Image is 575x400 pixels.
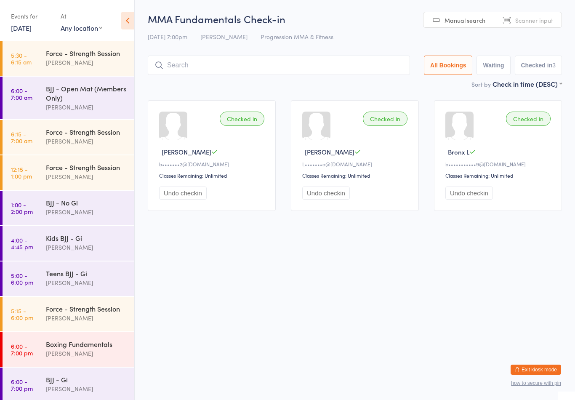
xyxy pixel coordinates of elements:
[200,32,248,41] span: [PERSON_NAME]
[46,278,127,288] div: [PERSON_NAME]
[46,58,127,67] div: [PERSON_NAME]
[3,332,134,367] a: 6:00 -7:00 pmBoxing Fundamentals[PERSON_NAME]
[11,166,32,179] time: 12:15 - 1:00 pm
[11,378,33,392] time: 6:00 - 7:00 pm
[11,272,33,285] time: 5:00 - 6:00 pm
[492,79,562,88] div: Check in time (DESC)
[363,112,407,126] div: Checked in
[46,304,127,313] div: Force - Strength Session
[3,120,134,155] a: 6:15 -7:00 amForce - Strength Session[PERSON_NAME]
[477,56,510,75] button: Waiting
[148,56,410,75] input: Search
[302,172,410,179] div: Classes Remaining: Unlimited
[302,160,410,168] div: L•••••••o@[DOMAIN_NAME]
[3,41,134,76] a: 5:30 -6:15 amForce - Strength Session[PERSON_NAME]
[46,349,127,358] div: [PERSON_NAME]
[159,160,267,168] div: b•••••••2@[DOMAIN_NAME]
[46,375,127,384] div: BJJ - Gi
[159,172,267,179] div: Classes Remaining: Unlimited
[515,56,562,75] button: Checked in3
[471,80,491,88] label: Sort by
[11,343,33,356] time: 6:00 - 7:00 pm
[11,131,32,144] time: 6:15 - 7:00 am
[61,23,102,32] div: Any location
[46,269,127,278] div: Teens BJJ - Gi
[424,56,473,75] button: All Bookings
[11,237,33,250] time: 4:00 - 4:45 pm
[46,163,127,172] div: Force - Strength Session
[11,87,32,101] time: 6:00 - 7:00 am
[3,226,134,261] a: 4:00 -4:45 pmKids BJJ - Gi[PERSON_NAME]
[3,297,134,331] a: 5:15 -6:00 pmForce - Strength Session[PERSON_NAME]
[148,12,562,26] h2: MMA Fundamentals Check-in
[448,147,469,156] span: Bronx L
[46,384,127,394] div: [PERSON_NAME]
[46,339,127,349] div: Boxing Fundamentals
[11,52,32,65] time: 5:30 - 6:15 am
[159,187,207,200] button: Undo checkin
[46,172,127,181] div: [PERSON_NAME]
[3,155,134,190] a: 12:15 -1:00 pmForce - Strength Session[PERSON_NAME]
[445,172,553,179] div: Classes Remaining: Unlimited
[148,32,187,41] span: [DATE] 7:00pm
[305,147,354,156] span: [PERSON_NAME]
[445,160,553,168] div: b•••••••••••9@[DOMAIN_NAME]
[445,187,493,200] button: Undo checkin
[445,16,485,24] span: Manual search
[3,191,134,225] a: 1:00 -2:00 pmBJJ - No Gi[PERSON_NAME]
[515,16,553,24] span: Scanner input
[3,261,134,296] a: 5:00 -6:00 pmTeens BJJ - Gi[PERSON_NAME]
[46,127,127,136] div: Force - Strength Session
[46,48,127,58] div: Force - Strength Session
[11,9,52,23] div: Events for
[511,380,561,386] button: how to secure with pin
[302,187,350,200] button: Undo checkin
[162,147,211,156] span: [PERSON_NAME]
[46,102,127,112] div: [PERSON_NAME]
[11,23,32,32] a: [DATE]
[11,307,33,321] time: 5:15 - 6:00 pm
[511,365,561,375] button: Exit kiosk mode
[61,9,102,23] div: At
[220,112,264,126] div: Checked in
[46,233,127,243] div: Kids BJJ - Gi
[46,136,127,146] div: [PERSON_NAME]
[506,112,551,126] div: Checked in
[46,243,127,252] div: [PERSON_NAME]
[46,198,127,207] div: BJJ - No Gi
[3,77,134,119] a: 6:00 -7:00 amBJJ - Open Mat (Members Only)[PERSON_NAME]
[46,84,127,102] div: BJJ - Open Mat (Members Only)
[46,313,127,323] div: [PERSON_NAME]
[261,32,333,41] span: Progression MMA & Fitness
[11,201,33,215] time: 1:00 - 2:00 pm
[552,62,556,69] div: 3
[46,207,127,217] div: [PERSON_NAME]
